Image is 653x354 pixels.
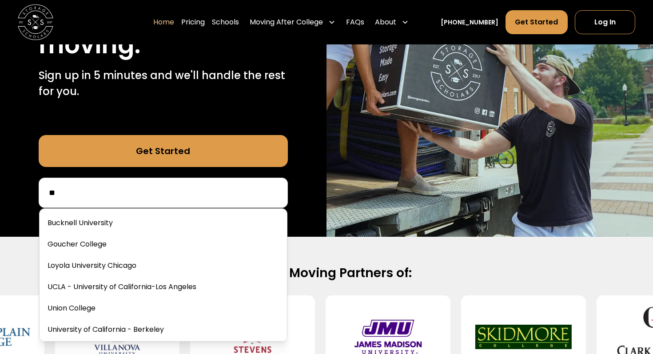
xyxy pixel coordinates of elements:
img: Storage Scholars main logo [18,4,53,40]
div: About [375,17,396,28]
a: [PHONE_NUMBER] [441,18,498,27]
a: Get Started [506,10,567,34]
a: Pricing [181,10,205,35]
p: Sign up in 5 minutes and we'll handle the rest for you. [39,68,288,99]
a: Home [153,10,174,35]
div: About [371,10,412,35]
a: Get Started [39,135,288,167]
div: Moving After College [246,10,339,35]
h2: Official Moving Partners of: [41,265,611,282]
a: Log In [575,10,635,34]
div: Moving After College [250,17,323,28]
a: Schools [212,10,239,35]
a: FAQs [346,10,364,35]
